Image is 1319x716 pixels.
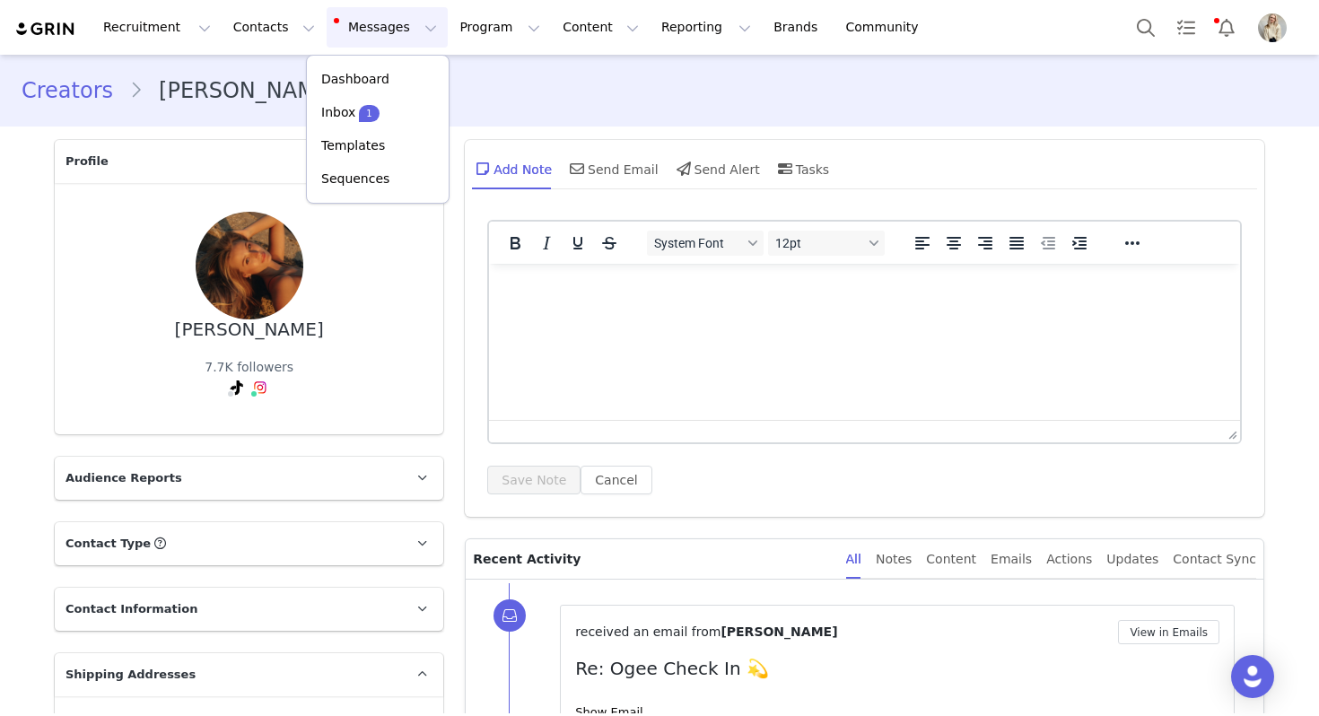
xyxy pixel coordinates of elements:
div: Press the Up and Down arrow keys to resize the editor. [1221,421,1240,442]
button: Align right [970,231,1000,256]
a: Tasks [1166,7,1206,48]
span: [PERSON_NAME] [721,624,837,639]
div: Add Note [472,147,552,190]
img: instagram.svg [253,380,267,395]
button: Increase indent [1064,231,1095,256]
p: 1 [366,107,371,120]
button: Justify [1001,231,1032,256]
button: Search [1126,7,1166,48]
div: Send Alert [673,147,760,190]
span: Shipping Addresses [66,666,196,684]
button: Contacts [223,7,326,48]
button: Program [449,7,551,48]
button: Recruitment [92,7,222,48]
button: Bold [500,231,530,256]
span: Audience Reports [66,469,182,487]
button: Fonts [647,231,764,256]
span: received an email from [575,624,721,639]
img: 52692d97-a827-420c-8b83-9534cd885145.jpg [196,212,303,319]
div: Emails [991,539,1032,580]
div: [PERSON_NAME] [175,319,324,340]
span: Contact Information [66,600,197,618]
div: Content [926,539,976,580]
div: Updates [1106,539,1158,580]
a: Community [835,7,938,48]
span: Contact Type [66,535,151,553]
div: Tasks [774,147,830,190]
button: View in Emails [1118,620,1219,644]
p: Sequences [321,170,389,188]
a: Creators [22,74,129,107]
button: Underline [563,231,593,256]
button: Align center [939,231,969,256]
button: Align left [907,231,938,256]
p: Re: Ogee Check In 💫 [575,655,1219,682]
button: Font sizes [768,231,885,256]
p: Templates [321,136,385,155]
button: Cancel [581,466,651,494]
p: Recent Activity [473,539,831,579]
button: Profile [1247,13,1305,42]
img: 167c0ca9-acfa-48ca-a4f5-8d4c4ccb6a86.jpg [1258,13,1287,42]
button: Reveal or hide additional toolbar items [1117,231,1148,256]
button: Save Note [487,466,581,494]
div: Send Email [566,147,659,190]
p: Dashboard [321,70,389,89]
div: All [846,539,861,580]
img: grin logo [14,21,77,38]
div: Actions [1046,539,1092,580]
p: Inbox [321,103,355,122]
button: Strikethrough [594,231,625,256]
button: Italic [531,231,562,256]
button: Messages [327,7,448,48]
iframe: Rich Text Area [489,264,1240,420]
button: Content [552,7,650,48]
button: Decrease indent [1033,231,1063,256]
div: Open Intercom Messenger [1231,655,1274,698]
span: 12pt [775,236,863,250]
span: Profile [66,153,109,170]
div: 7.7K followers [205,358,293,377]
div: Contact Sync [1173,539,1256,580]
a: Brands [763,7,834,48]
div: Notes [876,539,912,580]
button: Reporting [651,7,762,48]
span: System Font [654,236,742,250]
button: Notifications [1207,7,1246,48]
